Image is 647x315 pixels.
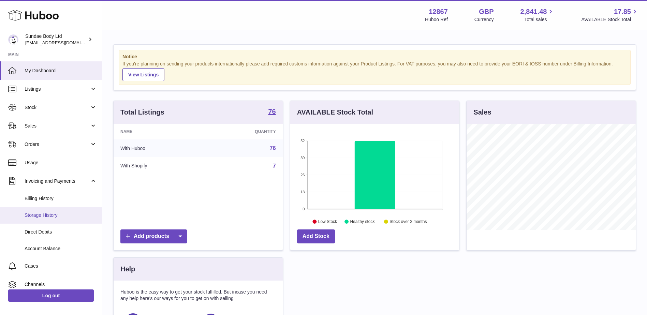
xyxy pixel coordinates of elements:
[479,7,494,16] strong: GBP
[581,16,639,23] span: AVAILABLE Stock Total
[25,212,97,219] span: Storage History
[25,123,90,129] span: Sales
[122,54,627,60] strong: Notice
[300,139,305,143] text: 52
[300,190,305,194] text: 13
[114,139,205,157] td: With Huboo
[268,108,276,115] strong: 76
[524,16,555,23] span: Total sales
[8,289,94,302] a: Log out
[425,16,448,23] div: Huboo Ref
[25,141,90,148] span: Orders
[614,7,631,16] span: 17.85
[205,124,282,139] th: Quantity
[122,61,627,81] div: If you're planning on sending your products internationally please add required customs informati...
[473,108,491,117] h3: Sales
[25,33,87,46] div: Sundae Body Ltd
[300,156,305,160] text: 39
[300,173,305,177] text: 26
[270,145,276,151] a: 76
[581,7,639,23] a: 17.85 AVAILABLE Stock Total
[268,108,276,116] a: 76
[25,86,90,92] span: Listings
[8,34,18,45] img: internalAdmin-12867@internal.huboo.com
[25,40,100,45] span: [EMAIL_ADDRESS][DOMAIN_NAME]
[25,67,97,74] span: My Dashboard
[25,178,90,184] span: Invoicing and Payments
[350,219,375,224] text: Healthy stock
[25,229,97,235] span: Direct Debits
[120,289,276,302] p: Huboo is the easy way to get your stock fulfilled. But incase you need any help here's our ways f...
[120,265,135,274] h3: Help
[25,263,97,269] span: Cases
[25,195,97,202] span: Billing History
[120,108,164,117] h3: Total Listings
[297,108,373,117] h3: AVAILABLE Stock Total
[318,219,337,224] text: Low Stock
[25,245,97,252] span: Account Balance
[114,157,205,175] td: With Shopify
[297,229,335,243] a: Add Stock
[273,163,276,169] a: 7
[389,219,427,224] text: Stock over 2 months
[303,207,305,211] text: 0
[25,104,90,111] span: Stock
[429,7,448,16] strong: 12867
[114,124,205,139] th: Name
[25,160,97,166] span: Usage
[25,281,97,288] span: Channels
[122,68,164,81] a: View Listings
[120,229,187,243] a: Add products
[520,7,555,23] a: 2,841.48 Total sales
[474,16,494,23] div: Currency
[520,7,547,16] span: 2,841.48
